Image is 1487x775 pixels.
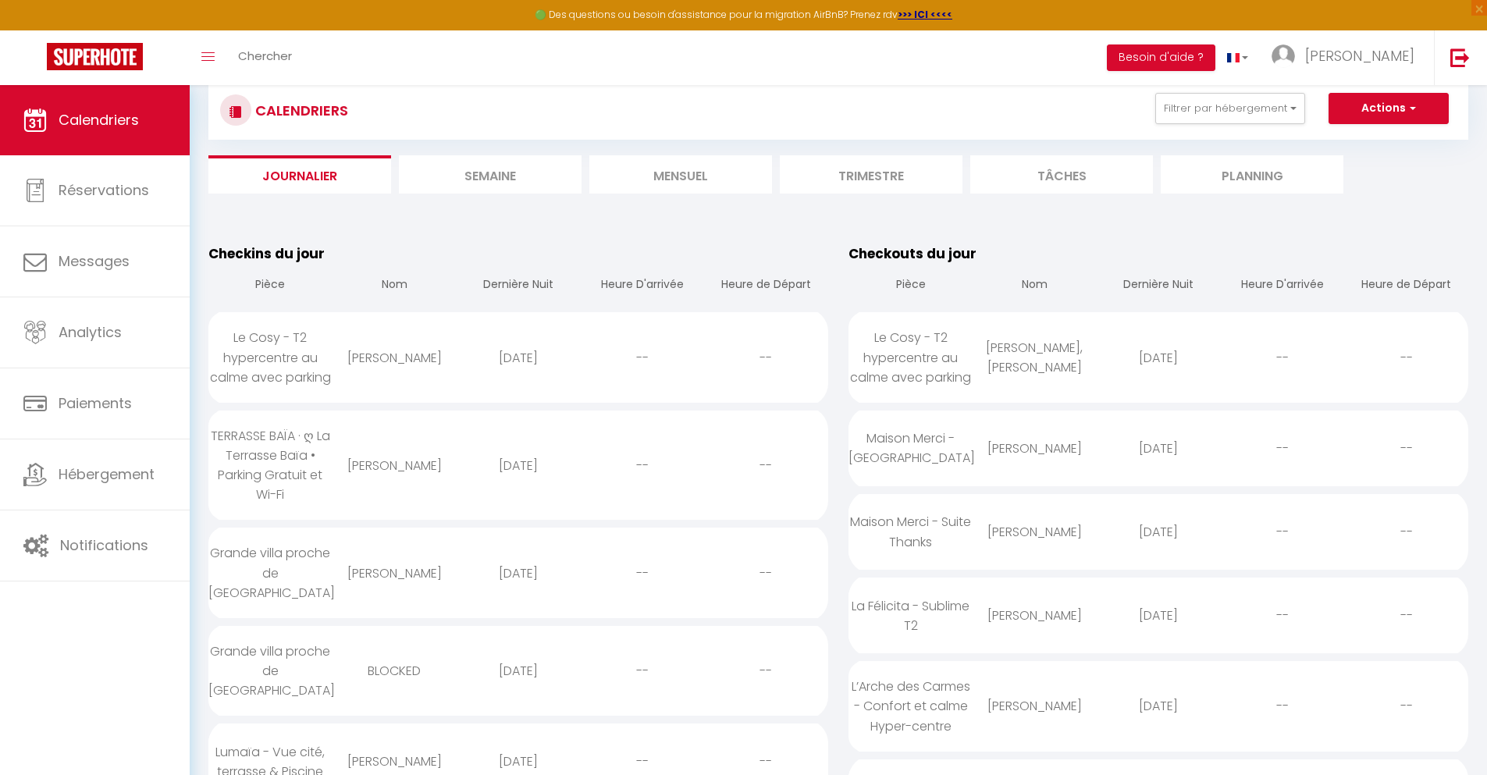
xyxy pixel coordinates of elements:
div: [PERSON_NAME] [333,548,457,599]
li: Journalier [208,155,391,194]
div: [PERSON_NAME] [333,440,457,491]
li: Semaine [399,155,582,194]
div: Grande villa proche de [GEOGRAPHIC_DATA] [208,626,333,716]
div: -- [580,440,704,491]
div: [DATE] [1097,423,1221,474]
div: [DATE] [1097,507,1221,557]
span: Messages [59,251,130,271]
div: -- [1344,423,1468,474]
div: -- [1220,332,1344,383]
a: >>> ICI <<<< [898,8,952,21]
th: Pièce [848,264,973,308]
a: ... [PERSON_NAME] [1260,30,1434,85]
div: -- [704,440,828,491]
div: [DATE] [457,548,581,599]
div: -- [1220,423,1344,474]
span: [PERSON_NAME] [1305,46,1414,66]
div: -- [1220,507,1344,557]
span: Notifications [60,535,148,555]
th: Dernière Nuit [1097,264,1221,308]
th: Heure D'arrivée [580,264,704,308]
img: logout [1450,48,1470,67]
span: Analytics [59,322,122,342]
div: -- [704,332,828,383]
div: -- [580,645,704,696]
div: -- [704,645,828,696]
div: BLOCKED [333,645,457,696]
img: Super Booking [47,43,143,70]
div: Le Cosy - T2 hypercentre au calme avec parking [208,312,333,402]
div: Le Cosy - T2 hypercentre au calme avec parking [848,312,973,402]
div: [DATE] [1097,332,1221,383]
th: Pièce [208,264,333,308]
th: Heure D'arrivée [1220,264,1344,308]
th: Nom [973,264,1097,308]
th: Nom [333,264,457,308]
div: -- [1344,332,1468,383]
a: Chercher [226,30,304,85]
li: Mensuel [589,155,772,194]
div: -- [1344,590,1468,641]
div: -- [580,332,704,383]
div: [PERSON_NAME] [333,332,457,383]
li: Trimestre [780,155,962,194]
div: [DATE] [457,332,581,383]
button: Besoin d'aide ? [1107,44,1215,71]
th: Dernière Nuit [457,264,581,308]
div: -- [580,548,704,599]
th: Heure de Départ [704,264,828,308]
div: [PERSON_NAME] [973,681,1097,731]
div: -- [1220,681,1344,731]
div: -- [1344,507,1468,557]
div: -- [1344,681,1468,731]
div: Grande villa proche de [GEOGRAPHIC_DATA] [208,528,333,617]
span: Checkouts du jour [848,244,977,263]
span: Paiements [59,393,132,413]
div: Maison Merci - [GEOGRAPHIC_DATA] [848,413,973,483]
div: [PERSON_NAME],[PERSON_NAME] [973,322,1097,393]
li: Tâches [970,155,1153,194]
div: [DATE] [457,645,581,696]
span: Réservations [59,180,149,200]
img: ... [1272,44,1295,68]
button: Filtrer par hébergement [1155,93,1305,124]
span: Hébergement [59,464,155,484]
div: TERRASSE BAÏA · ღ La Terrasse Baïa • Parking Gratuit et Wi-Fi [208,411,333,521]
div: [PERSON_NAME] [973,590,1097,641]
h3: CALENDRIERS [251,93,348,128]
div: [PERSON_NAME] [973,507,1097,557]
span: Checkins du jour [208,244,325,263]
div: -- [704,548,828,599]
li: Planning [1161,155,1343,194]
div: -- [1220,590,1344,641]
div: Maison Merci - Suite Thanks [848,496,973,567]
button: Actions [1329,93,1449,124]
div: [DATE] [457,440,581,491]
div: [DATE] [1097,590,1221,641]
div: La Félicita - Sublime T2 [848,581,973,651]
div: [DATE] [1097,681,1221,731]
th: Heure de Départ [1344,264,1468,308]
div: [PERSON_NAME] [973,423,1097,474]
span: Calendriers [59,110,139,130]
span: Chercher [238,48,292,64]
div: L’Arche des Carmes - Confort et calme Hyper-centre [848,661,973,751]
